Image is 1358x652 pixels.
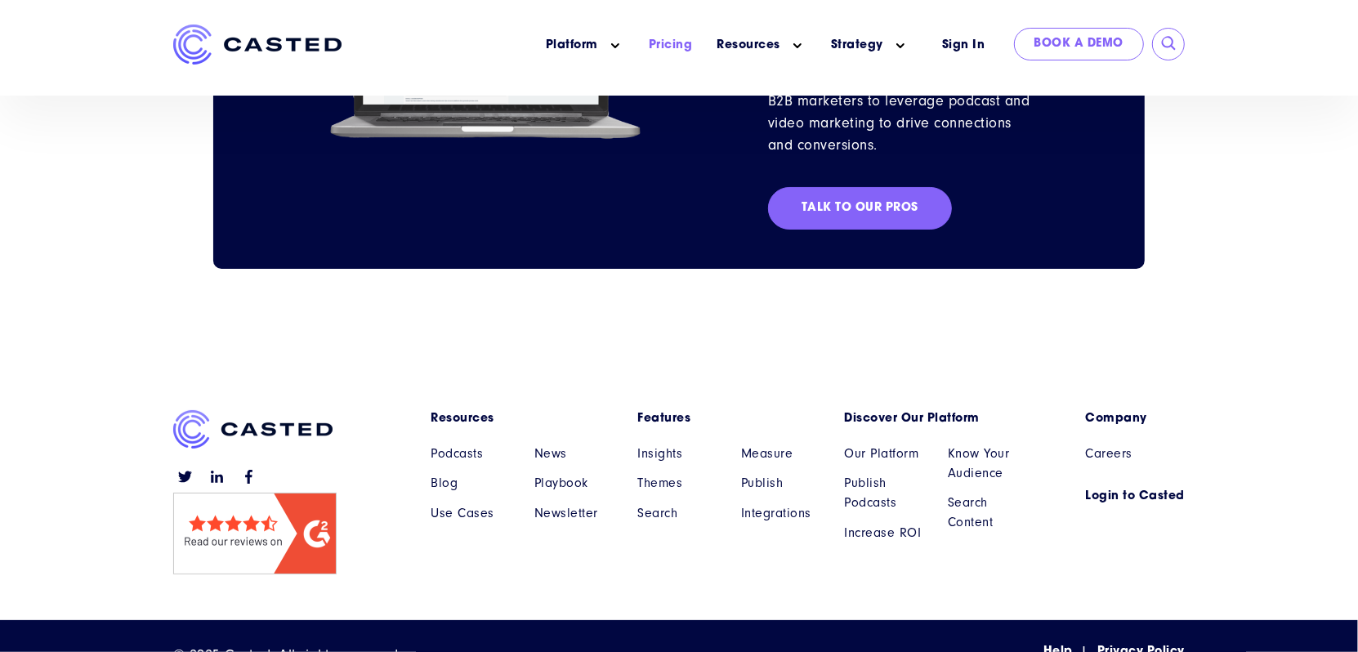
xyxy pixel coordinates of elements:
[831,37,883,54] a: Strategy
[717,37,781,54] a: Resources
[845,523,924,543] a: Increase ROI
[431,473,511,493] a: Blog
[1014,28,1145,60] a: Book a Demo
[741,473,820,493] a: Publish
[922,28,1006,63] a: Sign In
[948,444,1027,483] a: Know Your Audience
[768,68,1041,156] p: Let us show you how Casted empowers B2B marketers to leverage podcast and video marketing to driv...
[173,561,337,578] a: Read reviews of Casted on G2
[1161,36,1177,52] input: Submit
[173,25,342,65] img: Casted_Logo_Horizontal_FullColor_PUR_BLUE
[1086,444,1186,463] a: Careers
[1086,410,1186,505] nav: Main menu
[948,493,1027,532] a: Search Content
[431,410,614,427] a: Resources
[638,503,717,523] a: Search
[638,473,717,493] a: Themes
[741,503,820,523] a: Integrations
[845,444,924,463] a: Our Platform
[1086,488,1186,505] a: Login to Casted
[431,503,511,523] a: Use Cases
[431,444,511,463] a: Podcasts
[366,25,922,66] nav: Main menu
[649,37,693,54] a: Pricing
[741,444,820,463] a: Measure
[638,444,717,463] a: Insights
[845,410,1027,427] a: Discover Our Platform
[1086,410,1186,427] a: Company
[534,473,614,493] a: Playbook
[546,37,598,54] a: Platform
[845,473,924,512] a: Publish Podcasts
[534,503,614,523] a: Newsletter
[173,410,333,449] img: Casted_Logo_Horizontal_FullColor_PUR_BLUE
[638,410,820,427] a: Features
[768,187,952,230] a: Talk to our Pros
[534,444,614,463] a: News
[431,410,1027,573] nav: Main menu
[173,493,337,574] img: Read Casted reviews on G2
